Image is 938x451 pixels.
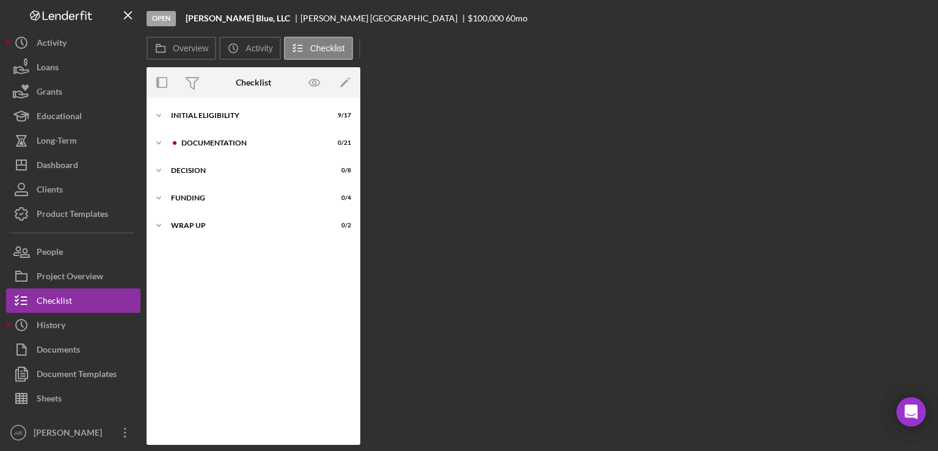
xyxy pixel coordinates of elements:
button: Dashboard [6,153,140,177]
div: Decision [171,167,321,174]
div: Dashboard [37,153,78,180]
div: 0 / 21 [329,139,351,147]
div: Clients [37,177,63,205]
button: Long-Term [6,128,140,153]
button: Activity [219,37,280,60]
button: Project Overview [6,264,140,288]
button: Educational [6,104,140,128]
div: People [37,240,63,267]
button: Activity [6,31,140,55]
div: Project Overview [37,264,103,291]
div: [PERSON_NAME] [GEOGRAPHIC_DATA] [300,13,468,23]
span: $100,000 [468,13,504,23]
button: Sheets [6,386,140,411]
b: [PERSON_NAME] Blue, LLC [186,13,290,23]
div: 0 / 2 [329,222,351,229]
div: Sheets [37,386,62,414]
div: Initial Eligibility [171,112,321,119]
label: Activity [245,43,272,53]
div: Wrap up [171,222,321,229]
div: 0 / 4 [329,194,351,202]
div: Product Templates [37,202,108,229]
button: Checklist [284,37,353,60]
div: Checklist [37,288,72,316]
div: Funding [171,194,321,202]
div: Checklist [236,78,271,87]
div: 0 / 8 [329,167,351,174]
div: [PERSON_NAME] [31,420,110,448]
div: Grants [37,79,62,107]
label: Overview [173,43,208,53]
div: Documents [37,337,80,365]
div: Open Intercom Messenger [896,397,926,427]
button: People [6,240,140,264]
button: Overview [147,37,216,60]
button: Grants [6,79,140,104]
text: AR [14,430,22,436]
div: 9 / 17 [329,112,351,119]
button: Product Templates [6,202,140,226]
div: 60 mo [506,13,528,23]
button: Loans [6,55,140,79]
div: Open [147,11,176,26]
button: AR[PERSON_NAME] [6,420,140,445]
div: Long-Term [37,128,77,156]
div: Document Templates [37,362,117,389]
div: Documentation [181,139,321,147]
div: History [37,313,65,340]
label: Checklist [310,43,345,53]
button: Checklist [6,288,140,313]
button: Clients [6,177,140,202]
button: Documents [6,337,140,362]
div: Educational [37,104,82,131]
div: Activity [37,31,67,58]
button: History [6,313,140,337]
button: Document Templates [6,362,140,386]
div: Loans [37,55,59,82]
